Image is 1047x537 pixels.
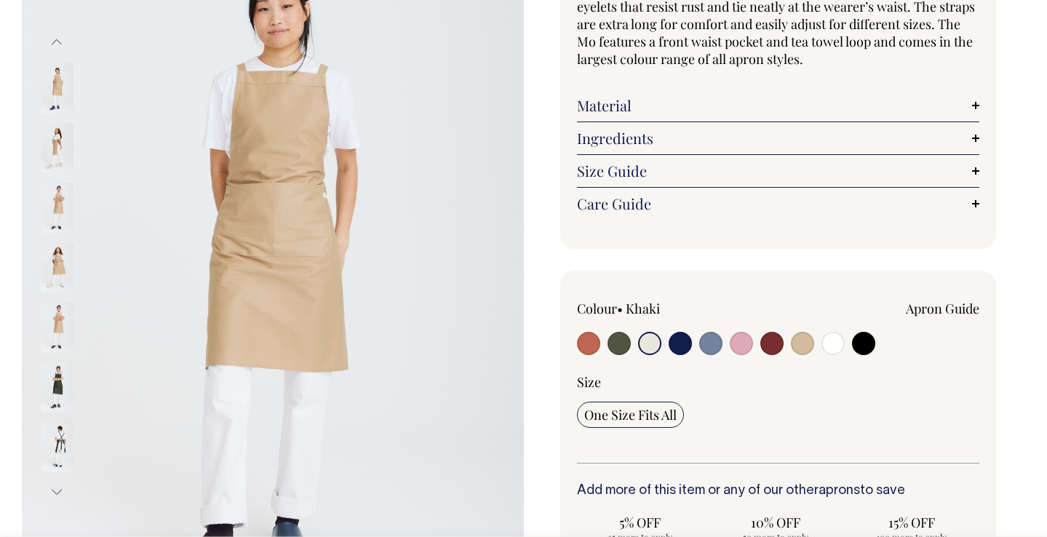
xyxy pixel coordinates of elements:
a: Apron Guide [906,300,979,317]
button: Previous [46,26,68,59]
span: 5% OFF [584,514,696,531]
img: khaki [41,122,73,173]
label: Khaki [626,300,660,317]
input: One Size Fits All [577,402,684,428]
img: khaki [41,63,73,114]
img: khaki [41,182,73,233]
img: khaki [41,301,73,352]
a: Size Guide [577,162,980,180]
img: olive [41,361,73,412]
button: Next [46,476,68,509]
a: aprons [819,485,860,497]
span: 15% OFF [855,514,967,531]
img: olive [41,421,73,472]
img: khaki [41,242,73,293]
a: Ingredients [577,130,980,147]
h6: Add more of this item or any of our other to save [577,484,980,498]
span: 10% OFF [720,514,832,531]
span: • [617,300,623,317]
a: Care Guide [577,195,980,212]
span: One Size Fits All [584,406,677,423]
div: Size [577,373,980,391]
a: Material [577,97,980,114]
div: Colour [577,300,738,317]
